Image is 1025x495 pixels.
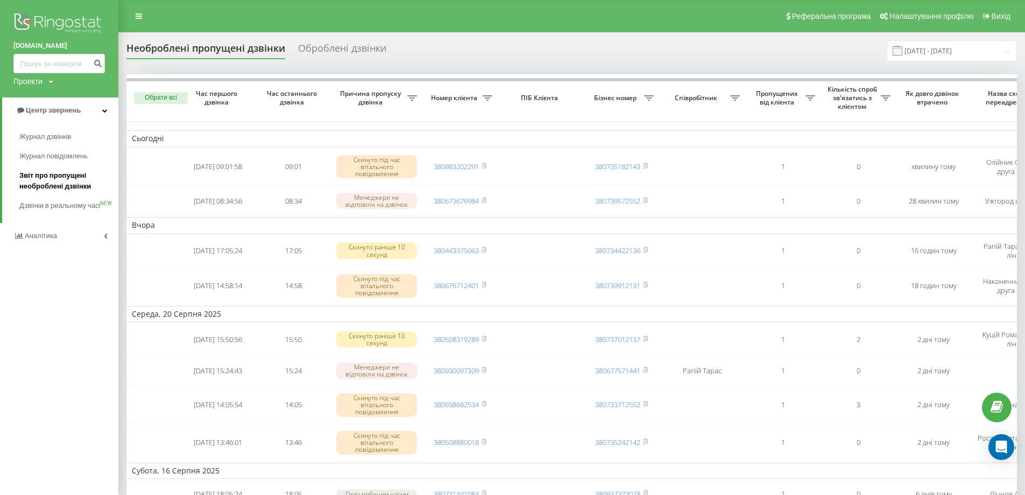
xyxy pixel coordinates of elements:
[896,324,971,354] td: 2 дні тому
[180,324,256,354] td: [DATE] 15:50:56
[595,437,640,447] a: 380735242142
[988,434,1014,460] div: Open Intercom Messenger
[336,362,417,379] div: Менеджери не відповіли на дзвінок
[896,387,971,423] td: 2 дні тому
[180,149,256,185] td: [DATE] 09:01:58
[821,387,896,423] td: 3
[13,76,43,87] div: Проекти
[298,43,386,59] div: Оброблені дзвінки
[434,196,479,206] a: 380673676984
[595,400,640,409] a: 380733712552
[792,12,871,20] span: Реферальна програма
[336,431,417,455] div: Скинуто під час вітального повідомлення
[595,162,640,171] a: 380735182143
[821,425,896,461] td: 0
[13,54,105,73] input: Пошук за номером
[264,89,322,106] span: Час останнього дзвінка
[134,92,188,104] button: Обрати всі
[745,187,821,215] td: 1
[745,324,821,354] td: 1
[336,331,417,347] div: Скинуто раніше 10 секунд
[25,232,57,240] span: Аналiтика
[745,387,821,423] td: 1
[336,89,407,106] span: Причина пропуску дзвінка
[189,89,247,106] span: Час першого дзвінка
[595,196,640,206] a: 380739572552
[336,274,417,298] div: Скинуто під час вітального повідомлення
[904,89,963,106] span: Як довго дзвінок втрачено
[13,40,105,51] a: [DOMAIN_NAME]
[589,94,644,102] span: Бізнес номер
[434,437,479,447] a: 380508880018
[992,12,1010,20] span: Вихід
[434,281,479,290] a: 380676712401
[821,357,896,385] td: 0
[256,268,331,304] td: 14:58
[180,387,256,423] td: [DATE] 14:05:54
[13,11,105,38] img: Ringostat logo
[745,149,821,185] td: 1
[256,324,331,354] td: 15:50
[19,166,118,196] a: Звіт про пропущені необроблені дзвінки
[896,268,971,304] td: 18 годин тому
[434,246,479,255] a: 380443375063
[180,268,256,304] td: [DATE] 14:58:14
[821,268,896,304] td: 0
[745,268,821,304] td: 1
[180,236,256,266] td: [DATE] 17:05:24
[821,187,896,215] td: 0
[256,387,331,423] td: 14:05
[896,357,971,385] td: 2 дні тому
[659,357,745,385] td: Рапій Тарас
[745,425,821,461] td: 1
[126,43,285,59] div: Необроблені пропущені дзвінки
[889,12,973,20] span: Налаштування профілю
[745,357,821,385] td: 1
[19,131,71,142] span: Журнал дзвінків
[19,151,88,162] span: Журнал повідомлень
[336,193,417,209] div: Менеджери не відповіли на дзвінок
[2,97,118,123] a: Центр звернень
[507,94,575,102] span: ПІБ Клієнта
[19,200,100,211] span: Дзвінки в реальному часі
[428,94,483,102] span: Номер клієнта
[256,236,331,266] td: 17:05
[821,236,896,266] td: 0
[19,196,118,215] a: Дзвінки в реальному часіNEW
[745,236,821,266] td: 1
[336,242,417,259] div: Скинуто раніше 10 секунд
[821,324,896,354] td: 2
[180,425,256,461] td: [DATE] 13:46:01
[180,187,256,215] td: [DATE] 08:34:56
[595,281,640,290] a: 380739912131
[434,334,479,344] a: 380508319289
[434,162,479,171] a: 380983202291
[256,425,331,461] td: 13:46
[821,149,896,185] td: 0
[751,89,805,106] span: Пропущених від клієнта
[26,106,81,114] span: Центр звернень
[896,149,971,185] td: хвилину тому
[826,85,881,110] span: Кількість спроб зв'язатись з клієнтом
[896,236,971,266] td: 16 годин тому
[595,366,640,375] a: 380677571441
[256,187,331,215] td: 08:34
[434,400,479,409] a: 380938682534
[336,155,417,179] div: Скинуто під час вітального повідомлення
[19,147,118,166] a: Журнал повідомлень
[896,187,971,215] td: 28 хвилин тому
[896,425,971,461] td: 2 дні тому
[256,149,331,185] td: 09:01
[595,246,640,255] a: 380734422136
[19,127,118,147] a: Журнал дзвінків
[595,334,640,344] a: 380737012137
[256,357,331,385] td: 15:24
[180,357,256,385] td: [DATE] 15:24:43
[336,393,417,417] div: Скинуто під час вітального повідомлення
[19,170,113,192] span: Звіт про пропущені необроблені дзвінки
[434,366,479,375] a: 380930097309
[665,94,730,102] span: Співробітник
